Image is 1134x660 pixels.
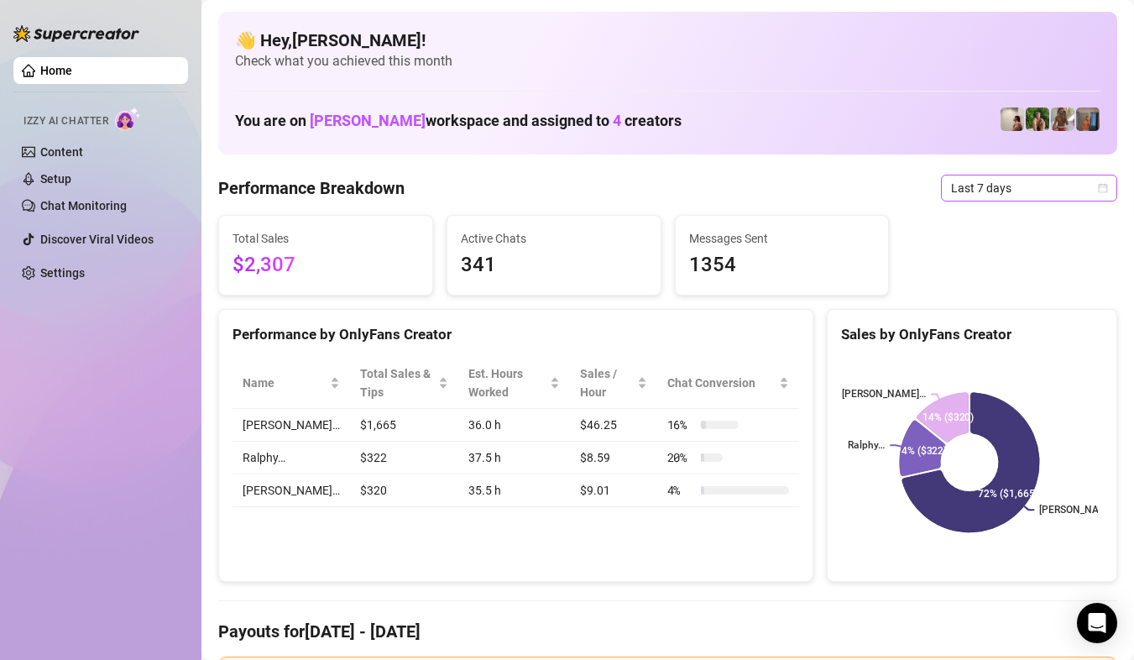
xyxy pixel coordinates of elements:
div: Est. Hours Worked [468,364,546,401]
td: $322 [350,442,458,474]
div: Performance by OnlyFans Creator [233,323,799,346]
h4: 👋 Hey, [PERSON_NAME] ! [235,29,1100,52]
span: Total Sales [233,229,419,248]
a: Setup [40,172,71,186]
td: $1,665 [350,409,458,442]
text: [PERSON_NAME]… [1039,505,1123,516]
div: Sales by OnlyFans Creator [841,323,1103,346]
span: Izzy AI Chatter [24,113,108,129]
span: 4 % [667,481,694,500]
img: Wayne [1076,107,1100,131]
td: $46.25 [570,409,657,442]
td: 36.0 h [458,409,570,442]
th: Name [233,358,350,409]
a: Discover Viral Videos [40,233,154,246]
img: Nathaniel [1051,107,1074,131]
img: Ralphy [1001,107,1024,131]
span: calendar [1098,183,1108,193]
span: 1354 [689,249,875,281]
span: $2,307 [233,249,419,281]
th: Total Sales & Tips [350,358,458,409]
text: Ralphy… [848,440,885,452]
a: Home [40,64,72,77]
a: Content [40,145,83,159]
th: Sales / Hour [570,358,657,409]
span: 20 % [667,448,694,467]
td: $320 [350,474,458,507]
span: Total Sales & Tips [360,364,435,401]
span: Chat Conversion [667,374,776,392]
td: [PERSON_NAME]… [233,409,350,442]
span: Check what you achieved this month [235,52,1100,71]
text: [PERSON_NAME]… [842,389,926,401]
a: Chat Monitoring [40,199,127,212]
td: [PERSON_NAME]… [233,474,350,507]
h4: Performance Breakdown [218,176,405,200]
span: Last 7 days [951,175,1107,201]
td: Ralphy… [233,442,350,474]
span: 341 [461,249,647,281]
span: Name [243,374,327,392]
img: AI Chatter [115,107,141,131]
span: [PERSON_NAME] [310,112,426,129]
img: logo-BBDzfeDw.svg [13,25,139,42]
h1: You are on workspace and assigned to creators [235,112,682,130]
h4: Payouts for [DATE] - [DATE] [218,620,1117,643]
span: 16 % [667,416,694,434]
td: 37.5 h [458,442,570,474]
th: Chat Conversion [657,358,799,409]
a: Settings [40,266,85,280]
td: $9.01 [570,474,657,507]
div: Open Intercom Messenger [1077,603,1117,643]
td: $8.59 [570,442,657,474]
span: Active Chats [461,229,647,248]
span: 4 [613,112,621,129]
span: Sales / Hour [580,364,634,401]
td: 35.5 h [458,474,570,507]
span: Messages Sent [689,229,875,248]
img: Nathaniel [1026,107,1049,131]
